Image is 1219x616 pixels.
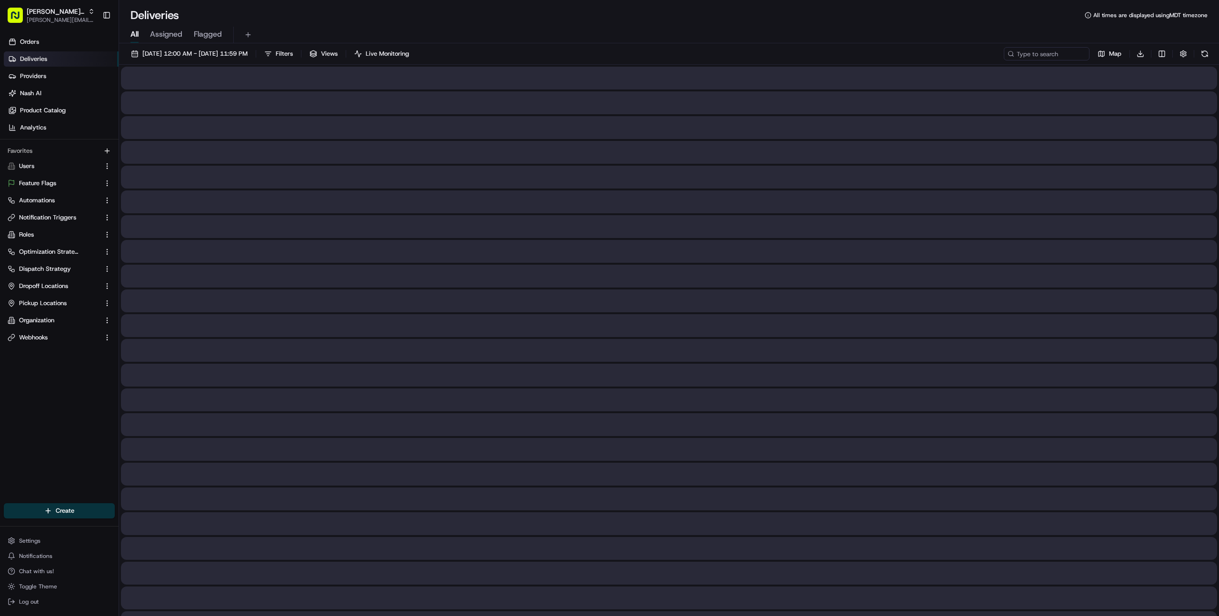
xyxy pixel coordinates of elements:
button: Filters [260,47,297,60]
span: Notifications [19,552,52,560]
button: Live Monitoring [350,47,413,60]
span: Create [56,507,74,515]
a: Pickup Locations [8,299,100,308]
a: Roles [8,230,100,239]
span: Orders [20,38,39,46]
a: Dispatch Strategy [8,265,100,273]
button: Create [4,503,115,518]
span: Map [1109,50,1121,58]
button: Pickup Locations [4,296,115,311]
span: All [130,29,139,40]
button: Dropoff Locations [4,278,115,294]
span: Toggle Theme [19,583,57,590]
span: Nash AI [20,89,41,98]
button: Organization [4,313,115,328]
a: Nash AI [4,86,119,101]
span: Analytics [20,123,46,132]
span: Roles [19,230,34,239]
div: Favorites [4,143,115,159]
button: [PERSON_NAME] Org [27,7,84,16]
a: Automations [8,196,100,205]
button: Views [305,47,342,60]
a: Analytics [4,120,119,135]
button: Toggle Theme [4,580,115,593]
span: Views [321,50,338,58]
button: Optimization Strategy [4,244,115,259]
span: [DATE] 12:00 AM - [DATE] 11:59 PM [142,50,248,58]
button: [PERSON_NAME][EMAIL_ADDRESS][DOMAIN_NAME] [27,16,95,24]
button: Refresh [1198,47,1211,60]
span: Product Catalog [20,106,66,115]
span: Users [19,162,34,170]
a: Product Catalog [4,103,119,118]
a: Deliveries [4,51,119,67]
span: Feature Flags [19,179,56,188]
span: Automations [19,196,55,205]
button: Users [4,159,115,174]
span: Chat with us! [19,567,54,575]
a: Providers [4,69,119,84]
button: Automations [4,193,115,208]
a: Orders [4,34,119,50]
button: Log out [4,595,115,608]
span: Providers [20,72,46,80]
button: Map [1093,47,1126,60]
span: Live Monitoring [366,50,409,58]
a: Notification Triggers [8,213,100,222]
span: Log out [19,598,39,606]
span: All times are displayed using MDT timezone [1093,11,1208,19]
button: Feature Flags [4,176,115,191]
a: Webhooks [8,333,100,342]
button: [PERSON_NAME] Org[PERSON_NAME][EMAIL_ADDRESS][DOMAIN_NAME] [4,4,99,27]
button: Settings [4,534,115,547]
span: Dropoff Locations [19,282,68,290]
span: Deliveries [20,55,47,63]
a: Feature Flags [8,179,100,188]
button: Dispatch Strategy [4,261,115,277]
button: [DATE] 12:00 AM - [DATE] 11:59 PM [127,47,252,60]
span: Organization [19,316,54,325]
a: Organization [8,316,100,325]
a: Optimization Strategy [8,248,100,256]
span: Pickup Locations [19,299,67,308]
button: Webhooks [4,330,115,345]
span: Settings [19,537,40,545]
input: Type to search [1004,47,1089,60]
span: Flagged [194,29,222,40]
span: Assigned [150,29,182,40]
span: Notification Triggers [19,213,76,222]
h1: Deliveries [130,8,179,23]
button: Notification Triggers [4,210,115,225]
span: Optimization Strategy [19,248,79,256]
a: Users [8,162,100,170]
a: Dropoff Locations [8,282,100,290]
span: Webhooks [19,333,48,342]
span: Filters [276,50,293,58]
button: Chat with us! [4,565,115,578]
span: Dispatch Strategy [19,265,71,273]
button: Roles [4,227,115,242]
button: Notifications [4,549,115,563]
